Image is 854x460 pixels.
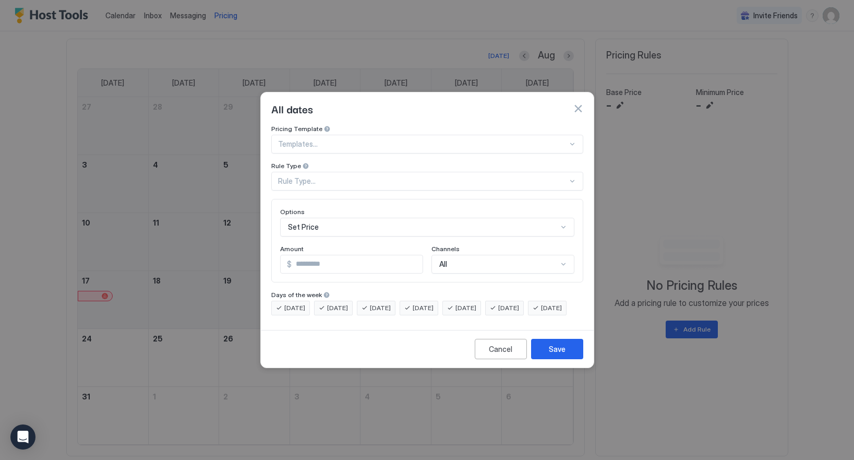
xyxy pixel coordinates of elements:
[431,245,460,253] span: Channels
[413,303,434,313] span: [DATE]
[278,176,568,186] div: Rule Type...
[327,303,348,313] span: [DATE]
[455,303,476,313] span: [DATE]
[287,260,292,269] span: $
[531,339,583,359] button: Save
[271,162,301,170] span: Rule Type
[288,222,319,232] span: Set Price
[489,344,512,355] div: Cancel
[498,303,519,313] span: [DATE]
[549,344,566,355] div: Save
[370,303,391,313] span: [DATE]
[475,339,527,359] button: Cancel
[271,125,322,133] span: Pricing Template
[292,255,423,273] input: Input Field
[284,303,305,313] span: [DATE]
[439,260,447,269] span: All
[271,291,322,299] span: Days of the week
[280,245,304,253] span: Amount
[271,101,313,116] span: All dates
[10,424,35,450] div: Open Intercom Messenger
[280,208,305,216] span: Options
[541,303,562,313] span: [DATE]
